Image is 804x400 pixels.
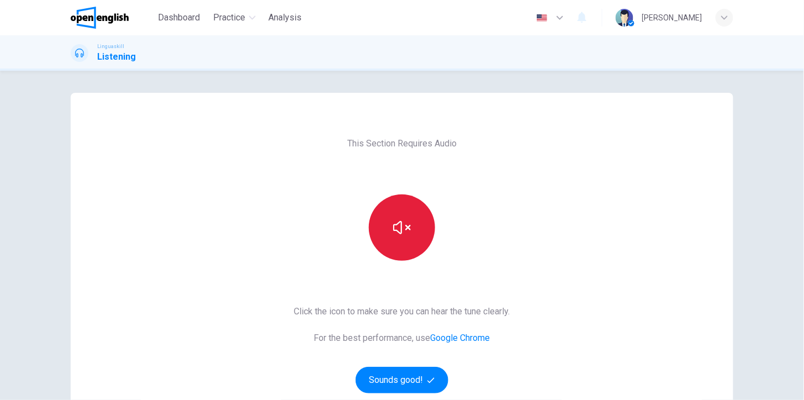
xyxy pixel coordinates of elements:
[294,331,510,345] span: For the best performance, use
[214,11,246,24] span: Practice
[209,8,260,28] button: Practice
[71,7,154,29] a: OpenEnglish logo
[356,367,448,393] button: Sounds good!
[97,50,136,64] h1: Listening
[642,11,702,24] div: [PERSON_NAME]
[269,11,302,24] span: Analysis
[154,8,205,28] button: Dashboard
[158,11,200,24] span: Dashboard
[347,137,457,150] span: This Section Requires Audio
[616,9,633,27] img: Profile picture
[535,14,549,22] img: en
[71,7,129,29] img: OpenEnglish logo
[265,8,306,28] button: Analysis
[431,333,490,343] a: Google Chrome
[97,43,124,50] span: Linguaskill
[294,305,510,318] span: Click the icon to make sure you can hear the tune clearly.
